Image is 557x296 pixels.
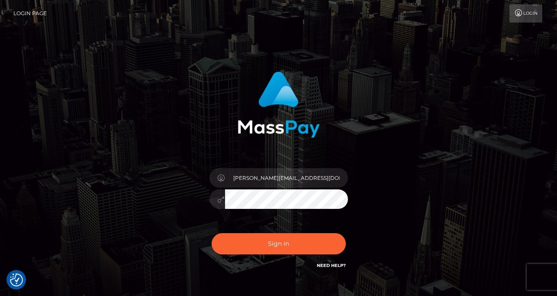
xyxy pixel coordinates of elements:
[13,4,47,23] a: Login Page
[212,233,346,254] button: Sign in
[10,273,23,286] img: Revisit consent button
[509,4,542,23] a: Login
[10,273,23,286] button: Consent Preferences
[225,168,348,188] input: Username...
[317,263,346,268] a: Need Help?
[238,72,320,138] img: MassPay Login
